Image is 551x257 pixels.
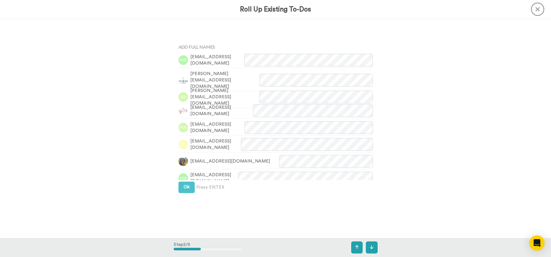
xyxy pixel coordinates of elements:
[178,140,188,149] img: lc.png
[529,235,545,251] div: Open Intercom Messenger
[178,92,188,102] img: rb.png
[178,106,188,115] img: 8ac22d7a-fb1b-4f1a-8959-f8f4ee89412d.png
[196,184,224,191] span: Press ENTER
[190,158,270,164] span: [EMAIL_ADDRESS][DOMAIN_NAME]
[190,172,238,184] span: [EMAIL_ADDRESS][DOMAIN_NAME]
[178,45,373,49] h4: Add Full Names
[240,6,311,13] h3: Roll Up Existing To-Dos
[190,104,253,117] span: [EMAIL_ADDRESS][DOMAIN_NAME]
[174,238,242,257] div: Step 2 / 5
[178,156,188,166] img: 7fcea755-c6f1-4d16-b369-f23e23cebf75.jpg
[178,123,188,132] img: pw.png
[190,87,259,107] span: [PERSON_NAME][EMAIL_ADDRESS][DOMAIN_NAME]
[190,54,244,66] span: [EMAIL_ADDRESS][DOMAIN_NAME]
[190,71,259,90] span: [PERSON_NAME][EMAIL_ADDRESS][DOMAIN_NAME]
[190,121,245,134] span: [EMAIL_ADDRESS][DOMAIN_NAME]
[178,182,195,193] button: Ok
[178,75,188,85] img: 65b92ad1-492e-49c2-b251-e21f7e9b9459.jpg
[178,173,188,183] img: mb.png
[178,55,188,65] img: mb.png
[190,138,241,151] span: [EMAIL_ADDRESS][DOMAIN_NAME]
[184,185,190,189] span: Ok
